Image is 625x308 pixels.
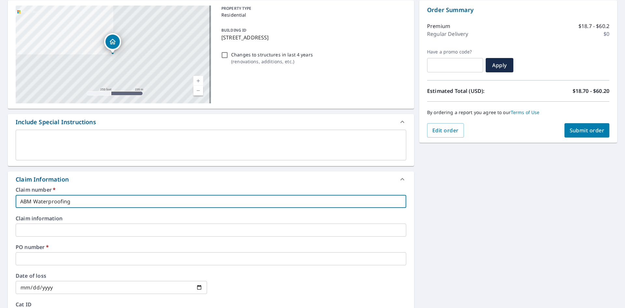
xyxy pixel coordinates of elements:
p: Regular Delivery [427,30,468,38]
p: $18.7 - $60.2 [578,22,609,30]
label: Claim number [16,187,406,192]
p: BUILDING ID [221,27,246,33]
span: Submit order [570,127,604,134]
p: ( renovations, additions, etc. ) [231,58,313,65]
div: Include Special Instructions [16,118,96,126]
p: Estimated Total (USD): [427,87,518,95]
button: Apply [486,58,513,72]
button: Edit order [427,123,464,138]
span: Edit order [432,127,459,134]
label: Date of loss [16,273,207,278]
p: $0 [604,30,609,38]
p: [STREET_ADDRESS] [221,34,404,41]
div: Dropped pin, building 1, Residential property, 9418 Belleclaire Ln Houston, TX 77044 [104,33,121,53]
a: Terms of Use [511,109,540,115]
label: Claim information [16,216,406,221]
p: Residential [221,11,404,18]
label: Cat ID [16,302,406,307]
div: Claim Information [16,175,69,184]
p: Premium [427,22,450,30]
span: Apply [491,62,508,69]
button: Submit order [564,123,610,138]
label: PO number [16,244,406,250]
label: Have a promo code? [427,49,483,55]
div: Claim Information [8,171,414,187]
a: Current Level 17, Zoom In [193,76,203,86]
div: Include Special Instructions [8,114,414,130]
p: PROPERTY TYPE [221,6,404,11]
a: Current Level 17, Zoom Out [193,86,203,95]
p: $18.70 - $60.20 [573,87,609,95]
p: Order Summary [427,6,609,14]
p: Changes to structures in last 4 years [231,51,313,58]
p: By ordering a report you agree to our [427,110,609,115]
